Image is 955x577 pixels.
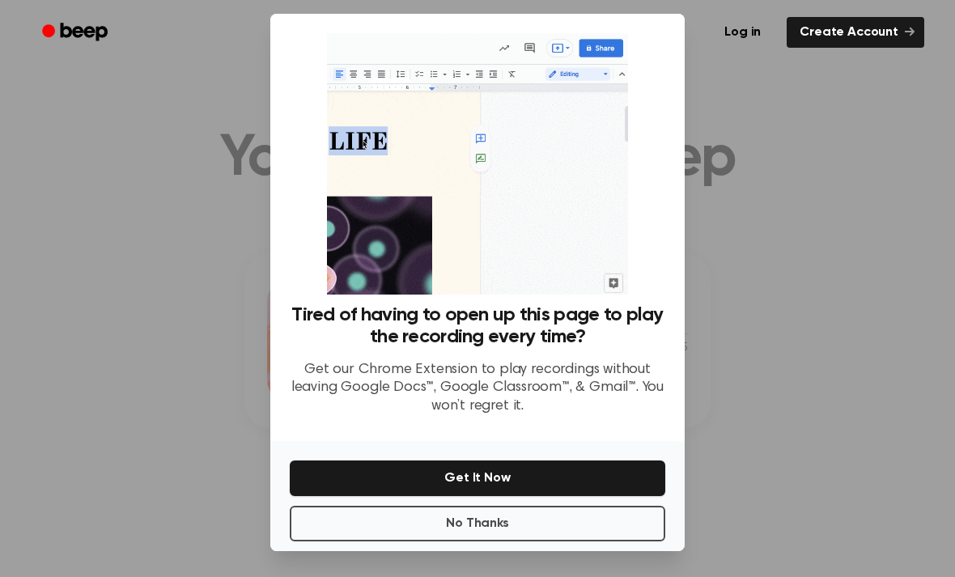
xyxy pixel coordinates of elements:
[290,506,665,541] button: No Thanks
[290,304,665,348] h3: Tired of having to open up this page to play the recording every time?
[787,17,924,48] a: Create Account
[290,460,665,496] button: Get It Now
[708,14,777,51] a: Log in
[31,17,122,49] a: Beep
[290,361,665,416] p: Get our Chrome Extension to play recordings without leaving Google Docs™, Google Classroom™, & Gm...
[327,33,627,295] img: Beep extension in action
